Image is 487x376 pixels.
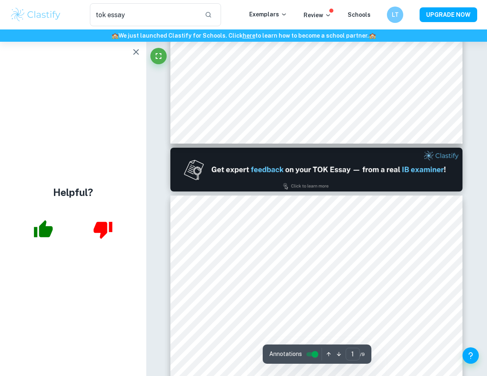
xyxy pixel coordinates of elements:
[2,31,485,40] h6: We just launched Clastify for Schools. Click to learn how to become a school partner.
[348,11,371,18] a: Schools
[269,350,302,358] span: Annotations
[150,48,167,64] button: Fullscreen
[243,32,255,39] a: here
[462,347,479,364] button: Help and Feedback
[360,351,365,358] span: / 9
[391,10,400,19] h6: LT
[112,32,118,39] span: 🏫
[387,7,403,23] button: LT
[10,7,62,23] img: Clastify logo
[90,3,198,26] input: Search for any exemplars...
[53,185,93,200] h4: Helpful?
[420,7,477,22] button: UPGRADE NOW
[170,148,462,191] img: Ad
[249,10,287,19] p: Exemplars
[304,11,331,20] p: Review
[369,32,376,39] span: 🏫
